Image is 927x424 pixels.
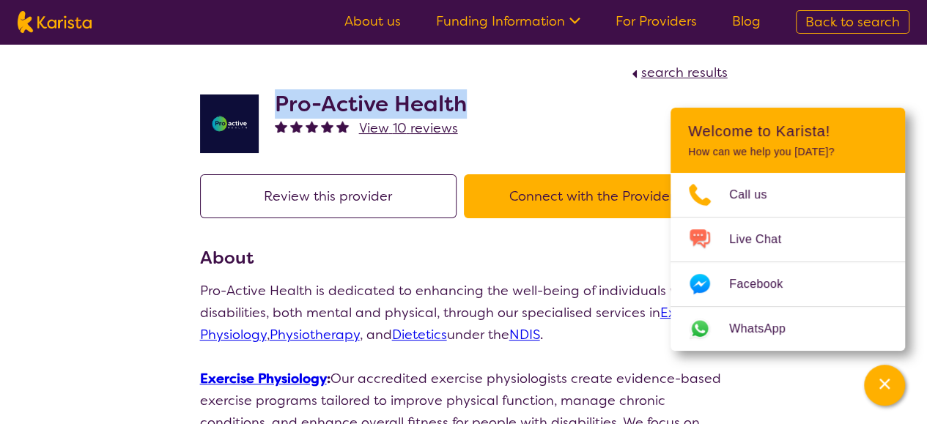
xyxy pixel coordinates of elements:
[306,120,318,133] img: fullstar
[671,108,905,351] div: Channel Menu
[200,187,464,205] a: Review this provider
[641,64,728,81] span: search results
[200,174,457,218] button: Review this provider
[688,122,887,140] h2: Welcome to Karista!
[732,12,761,30] a: Blog
[275,91,467,117] h2: Pro-Active Health
[796,10,909,34] a: Back to search
[321,120,333,133] img: fullstar
[200,245,728,271] h3: About
[509,326,540,343] a: NDIS
[200,370,330,387] strong: :
[864,365,905,406] button: Channel Menu
[671,307,905,351] a: Web link opens in a new tab.
[729,318,803,340] span: WhatsApp
[359,119,458,137] span: View 10 reviews
[336,120,349,133] img: fullstar
[392,326,447,343] a: Dietetics
[275,120,287,133] img: fullstar
[436,12,580,30] a: Funding Information
[805,13,900,31] span: Back to search
[464,174,720,218] button: Connect with the Provider
[18,11,92,33] img: Karista logo
[729,228,799,250] span: Live Chat
[344,12,401,30] a: About us
[628,64,728,81] a: search results
[200,280,728,346] p: Pro-Active Health is dedicated to enhancing the well-being of individuals with disabilities, both...
[290,120,303,133] img: fullstar
[359,117,458,139] a: View 10 reviews
[729,273,800,295] span: Facebook
[270,326,360,343] a: Physiotherapy
[688,146,887,158] p: How can we help you [DATE]?
[671,173,905,351] ul: Choose channel
[200,370,327,387] a: Exercise Physiology
[200,94,259,153] img: jdgr5huzsaqxc1wfufya.png
[729,184,785,206] span: Call us
[616,12,697,30] a: For Providers
[464,187,728,205] a: Connect with the Provider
